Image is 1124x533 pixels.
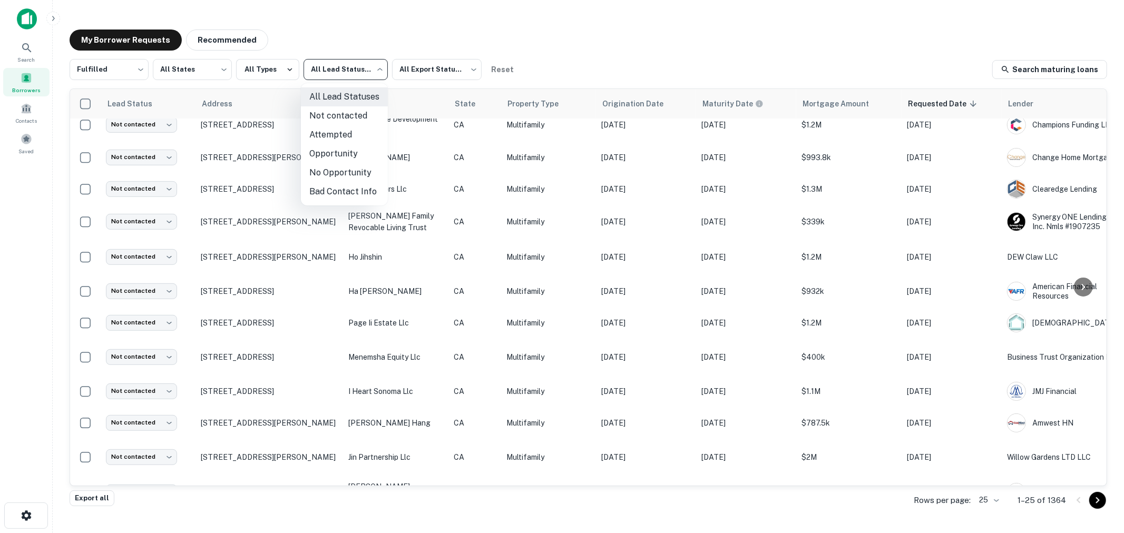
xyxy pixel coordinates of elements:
[301,125,388,144] li: Attempted
[1071,449,1124,499] iframe: Chat Widget
[301,144,388,163] li: Opportunity
[301,163,388,182] li: No Opportunity
[301,182,388,201] li: Bad Contact Info
[301,106,388,125] li: Not contacted
[301,87,388,106] li: All Lead Statuses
